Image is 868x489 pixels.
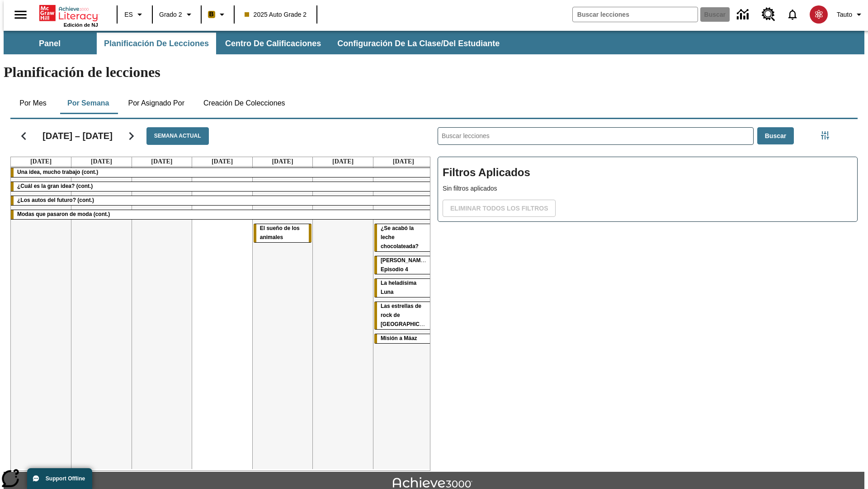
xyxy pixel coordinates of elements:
[146,127,209,145] button: Semana actual
[46,475,85,482] span: Support Offline
[120,125,143,148] button: Seguir
[104,38,209,49] span: Planificación de lecciones
[42,130,113,141] h2: [DATE] – [DATE]
[381,335,417,341] span: Misión a Máaz
[337,38,500,49] span: Configuración de la clase/del estudiante
[60,92,116,114] button: Por semana
[7,1,34,28] button: Abrir el menú lateral
[64,22,98,28] span: Edición de NJ
[11,168,434,177] div: Una idea, mucho trabajo (cont.)
[374,334,433,343] div: Misión a Máaz
[330,33,507,54] button: Configuración de la clase/del estudiante
[443,184,853,193] p: Sin filtros aplicados
[17,197,94,203] span: ¿Los autos del futuro? (cont.)
[254,224,312,242] div: El sueño de los animales
[756,2,781,27] a: Centro de recursos, Se abrirá en una pestaña nueva.
[89,157,114,166] a: 23 de septiembre de 2025
[430,115,858,471] div: Buscar
[209,9,214,20] span: B
[210,157,235,166] a: 25 de septiembre de 2025
[5,33,95,54] button: Panel
[159,10,182,19] span: Grado 2
[804,3,833,26] button: Escoja un nuevo avatar
[4,33,508,54] div: Subbarra de navegación
[196,92,292,114] button: Creación de colecciones
[837,10,852,19] span: Tauto
[381,280,416,295] span: La heladísima Luna
[11,210,434,219] div: Modas que pasaron de moda (cont.)
[731,2,756,27] a: Centro de información
[4,64,864,81] h1: Planificación de lecciones
[816,126,834,144] button: Menú lateral de filtros
[97,33,216,54] button: Planificación de lecciones
[17,211,110,217] span: Modas que pasaron de moda (cont.)
[11,182,434,191] div: ¿Cuál es la gran idea? (cont.)
[443,162,853,184] h2: Filtros Aplicados
[374,256,433,274] div: Elena Menope: Episodio 4
[374,279,433,297] div: La heladísima Luna
[4,31,864,54] div: Subbarra de navegación
[17,169,98,175] span: Una idea, mucho trabajo (cont.)
[3,115,430,471] div: Calendario
[12,125,35,148] button: Regresar
[27,468,92,489] button: Support Offline
[374,302,433,329] div: Las estrellas de rock de Madagascar
[381,257,428,273] span: Elena Menope: Episodio 4
[260,225,300,240] span: El sueño de los animales
[120,6,149,23] button: Lenguaje: ES, Selecciona un idioma
[438,128,753,144] input: Buscar lecciones
[10,92,56,114] button: Por mes
[781,3,804,26] a: Notificaciones
[39,4,98,22] a: Portada
[218,33,328,54] button: Centro de calificaciones
[573,7,698,22] input: Buscar campo
[39,38,61,49] span: Panel
[225,38,321,49] span: Centro de calificaciones
[28,157,53,166] a: 22 de septiembre de 2025
[757,127,794,145] button: Buscar
[374,224,433,251] div: ¿Se acabó la leche chocolateada?
[391,157,416,166] a: 28 de septiembre de 2025
[381,225,419,249] span: ¿Se acabó la leche chocolateada?
[39,3,98,28] div: Portada
[270,157,295,166] a: 26 de septiembre de 2025
[156,6,198,23] button: Grado: Grado 2, Elige un grado
[245,10,307,19] span: 2025 Auto Grade 2
[810,5,828,24] img: avatar image
[124,10,133,19] span: ES
[17,183,93,189] span: ¿Cuál es la gran idea? (cont.)
[11,196,434,205] div: ¿Los autos del futuro? (cont.)
[438,157,858,222] div: Filtros Aplicados
[330,157,355,166] a: 27 de septiembre de 2025
[381,303,439,327] span: Las estrellas de rock de Madagascar
[149,157,174,166] a: 24 de septiembre de 2025
[833,6,868,23] button: Perfil/Configuración
[121,92,192,114] button: Por asignado por
[204,6,231,23] button: Boost El color de la clase es anaranjado claro. Cambiar el color de la clase.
